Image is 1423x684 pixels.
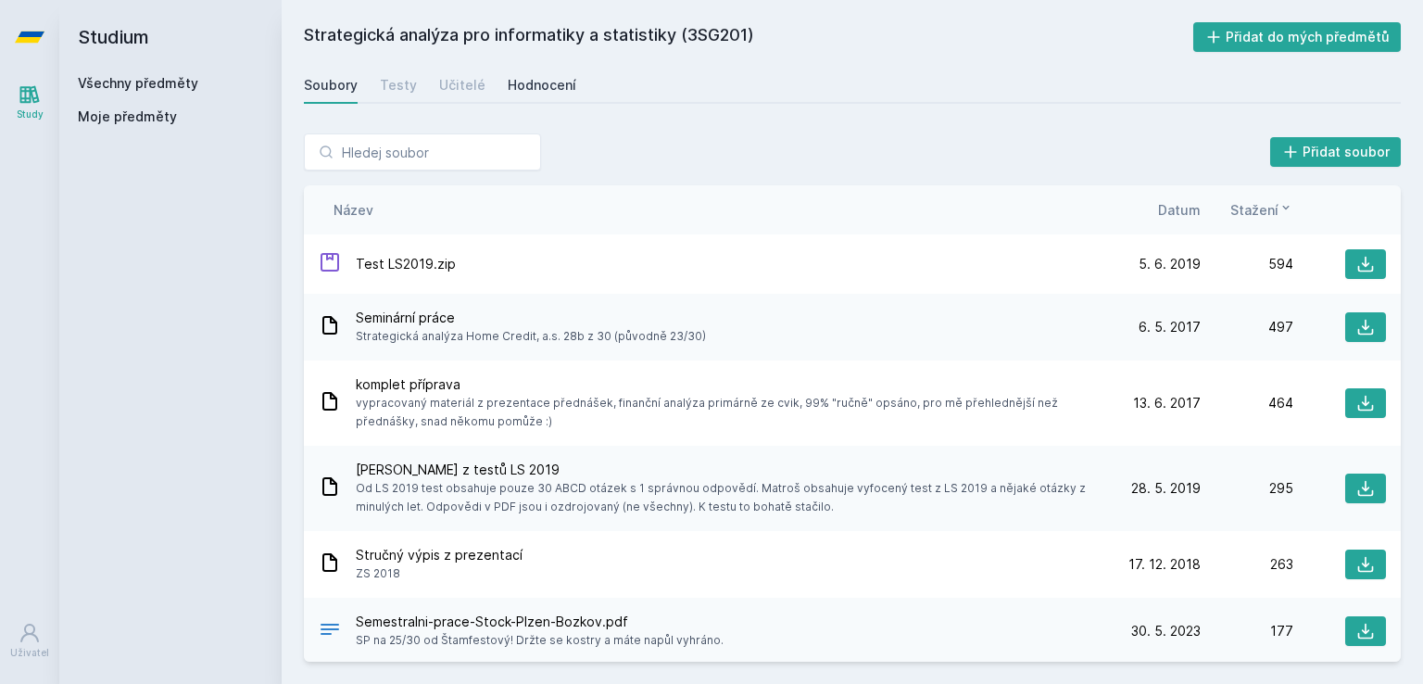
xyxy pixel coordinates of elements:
span: 5. 6. 2019 [1139,255,1201,273]
span: Semestralni-prace-Stock-Plzen-Bozkov.pdf [356,613,724,631]
div: Testy [380,76,417,95]
button: Přidat soubor [1270,137,1402,167]
span: 30. 5. 2023 [1131,622,1201,640]
a: Soubory [304,67,358,104]
div: ZIP [319,251,341,278]
span: vypracovaný materiál z prezentace přednášek, finanční analýza primárně ze cvik, 99% "ručně" opsán... [356,394,1101,431]
span: [PERSON_NAME] z testů LS 2019 [356,461,1101,479]
span: 6. 5. 2017 [1139,318,1201,336]
div: Study [17,108,44,121]
button: Přidat do mých předmětů [1193,22,1402,52]
span: Stručný výpis z prezentací [356,546,523,564]
div: 263 [1201,555,1293,574]
div: 497 [1201,318,1293,336]
span: Test LS2019.zip [356,255,456,273]
input: Hledej soubor [304,133,541,171]
span: Stažení [1230,200,1278,220]
div: 295 [1201,479,1293,498]
span: komplet příprava [356,375,1101,394]
span: Seminární práce [356,309,706,327]
div: Učitelé [439,76,485,95]
span: SP na 25/30 od Štamfestový! Držte se kostry a máte napůl vyhráno. [356,631,724,650]
span: Od LS 2019 test obsahuje pouze 30 ABCD otázek s 1 správnou odpovědí. Matroš obsahuje vyfocený tes... [356,479,1101,516]
button: Datum [1158,200,1201,220]
span: 28. 5. 2019 [1131,479,1201,498]
span: Strategická analýza Home Credit, a.s. 28b z 30 (původně 23/30) [356,327,706,346]
a: Uživatel [4,613,56,669]
div: 464 [1201,394,1293,412]
button: Stažení [1230,200,1293,220]
span: Moje předměty [78,108,177,126]
span: ZS 2018 [356,564,523,583]
div: Soubory [304,76,358,95]
span: 13. 6. 2017 [1133,394,1201,412]
a: Study [4,74,56,131]
h2: Strategická analýza pro informatiky a statistiky (3SG201) [304,22,1193,52]
span: 17. 12. 2018 [1128,555,1201,574]
div: Hodnocení [508,76,576,95]
div: 594 [1201,255,1293,273]
a: Testy [380,67,417,104]
div: PDF [319,618,341,645]
div: Uživatel [10,646,49,660]
div: 177 [1201,622,1293,640]
button: Název [334,200,373,220]
a: Hodnocení [508,67,576,104]
a: Všechny předměty [78,75,198,91]
a: Učitelé [439,67,485,104]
